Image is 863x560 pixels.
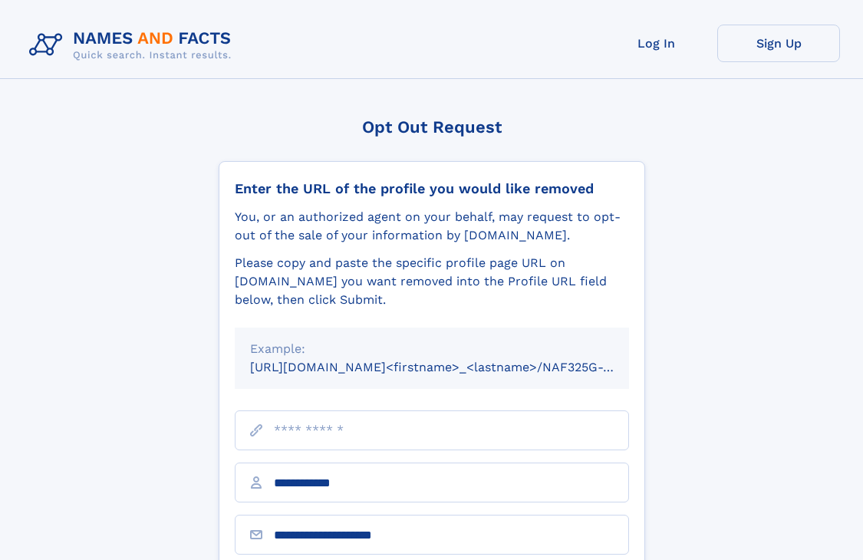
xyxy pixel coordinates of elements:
[235,208,629,245] div: You, or an authorized agent on your behalf, may request to opt-out of the sale of your informatio...
[235,180,629,197] div: Enter the URL of the profile you would like removed
[717,25,840,62] a: Sign Up
[23,25,244,66] img: Logo Names and Facts
[250,360,658,374] small: [URL][DOMAIN_NAME]<firstname>_<lastname>/NAF325G-xxxxxxxx
[235,254,629,309] div: Please copy and paste the specific profile page URL on [DOMAIN_NAME] you want removed into the Pr...
[219,117,645,137] div: Opt Out Request
[595,25,717,62] a: Log In
[250,340,614,358] div: Example:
